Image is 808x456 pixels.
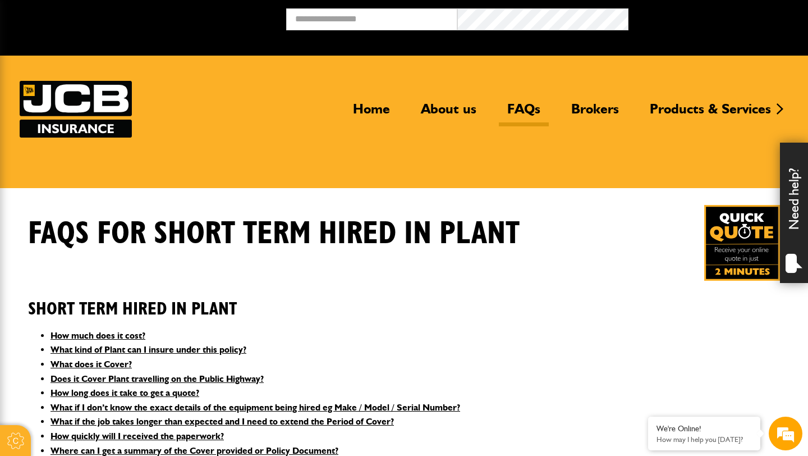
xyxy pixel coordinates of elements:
[563,101,627,126] a: Brokers
[704,205,780,281] img: Quick Quote
[50,359,132,370] a: What does it Cover?
[499,101,549,126] a: FAQs
[50,445,338,456] a: Where can I get a summary of the Cover provided or Policy Document?
[20,81,132,138] img: JCB Insurance Services logo
[656,424,752,434] div: We're Online!
[50,416,394,427] a: What if the job takes longer than expected and I need to extend the Period of Cover?
[704,205,780,281] a: Get your insurance quote in just 2-minutes
[28,281,780,320] h2: Short Term Hired In Plant
[345,101,398,126] a: Home
[50,330,145,341] a: How much does it cost?
[50,431,224,441] a: How quickly will I received the paperwork?
[780,143,808,283] div: Need help?
[28,215,520,253] h1: FAQS for Short Term Hired In Plant
[50,402,460,413] a: What if I don’t know the exact details of the equipment being hired eg Make / Model / Serial Number?
[50,387,199,398] a: How long does it take to get a quote?
[50,344,246,355] a: What kind of Plant can I insure under this policy?
[656,435,752,444] p: How may I help you today?
[628,8,800,26] button: Broker Login
[641,101,779,126] a: Products & Services
[20,81,132,138] a: JCB Insurance Services
[50,373,264,384] a: Does it Cover Plant travelling on the Public Highway?
[412,101,485,126] a: About us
